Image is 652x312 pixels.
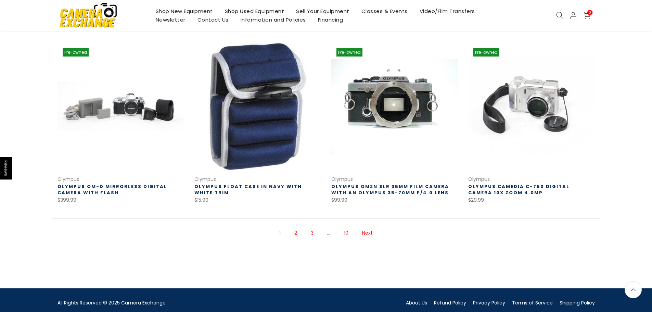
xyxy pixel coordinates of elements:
[307,227,317,239] a: Page 3
[341,227,352,239] a: Page 10
[52,219,600,250] nav: Pagination
[291,227,301,239] a: Page 2
[194,183,302,196] a: Olympus Float Case in Navy with White Trim
[331,196,458,204] div: $99.99
[583,12,590,19] a: 0
[413,7,481,15] a: Video/Film Transfers
[468,196,595,204] div: $29.99
[331,183,449,196] a: Olympus OM2N SLR 35mm Film Camera with an Olympus 35-70mm f/4.0 Lens
[473,299,505,306] a: Privacy Policy
[324,227,334,239] span: …
[234,15,312,24] a: Information and Policies
[194,196,321,204] div: $15.99
[434,299,466,306] a: Refund Policy
[57,176,79,183] a: Olympus
[359,227,376,239] a: Next
[625,281,642,298] a: Back to the top
[468,176,490,183] a: Olympus
[150,7,219,15] a: Shop New Equipment
[57,183,167,196] a: Olympus OM-D Mirrorless Digital Camera with Flash
[57,196,184,204] div: $399.99
[57,299,321,307] div: All Rights Reserved © 2025 Camera Exchange
[191,15,234,24] a: Contact Us
[355,7,413,15] a: Classes & Events
[560,299,595,306] a: Shipping Policy
[276,227,284,239] span: Page 1
[468,183,570,196] a: Olympus Camedia C-750 Digital Camera 10x Zoom 4.0mp
[512,299,553,306] a: Terms of Service
[312,15,349,24] a: Financing
[150,15,191,24] a: Newsletter
[587,10,592,15] span: 0
[219,7,290,15] a: Shop Used Equipment
[406,299,427,306] a: About Us
[331,176,353,183] a: Olympus
[194,176,216,183] a: Olympus
[290,7,356,15] a: Sell Your Equipment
